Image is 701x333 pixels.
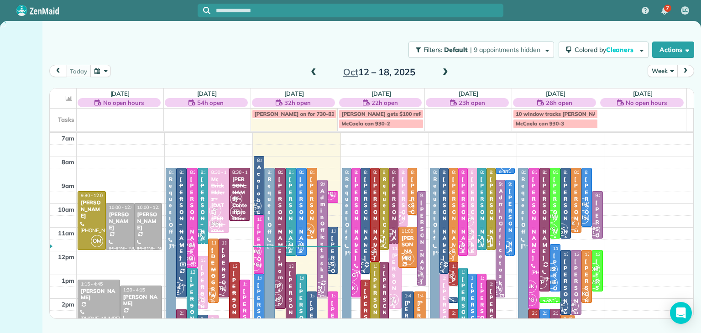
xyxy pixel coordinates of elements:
[198,7,210,14] button: Focus search
[575,46,637,54] span: Colored by
[396,214,401,219] span: KF
[179,169,201,175] span: 8:30 - 2:00
[289,263,314,269] span: 12:30 - 5:00
[168,176,173,235] div: Request Off
[588,276,600,289] span: VS
[470,46,540,54] span: | 9 appointments hidden
[364,169,386,175] span: 8:30 - 1:00
[574,169,599,175] span: 8:30 - 11:15
[545,224,558,236] span: VS
[459,98,485,107] span: 23h open
[230,206,242,218] span: TP
[401,235,414,261] div: [PERSON_NAME]
[402,169,426,175] span: 8:30 - 11:00
[451,176,455,261] div: [PERSON_NAME]
[197,90,217,97] a: [DATE]
[109,204,136,210] span: 10:00 - 12:00
[531,176,536,261] div: [PERSON_NAME]
[201,316,223,322] span: 2:45 - 5:00
[323,188,335,200] span: VG
[405,293,427,299] span: 1:45 - 5:15
[257,157,282,163] span: 8:00 - 10:30
[284,98,311,107] span: 32h open
[299,176,304,261] div: [PERSON_NAME]
[320,181,342,187] span: 9:00 - 2:00
[466,243,471,248] span: KF
[553,245,578,251] span: 11:45 - 1:45
[577,198,589,211] span: DH
[58,206,74,213] span: 10am
[256,164,262,289] div: Aculabs Ft [US_STATE]
[443,169,465,175] span: 8:30 - 1:00
[516,120,564,127] span: McCaela can 930-3
[532,169,554,175] span: 8:30 - 2:30
[288,176,293,261] div: [PERSON_NAME]
[480,275,502,281] span: 1:00 - 4:00
[371,98,398,107] span: 22h open
[677,65,694,77] button: next
[190,169,214,175] span: 8:30 - 12:45
[249,245,262,258] span: OM
[257,216,282,222] span: 10:30 - 1:00
[434,264,445,272] small: 2
[543,169,565,175] span: 8:30 - 1:45
[546,98,572,107] span: 26h open
[80,288,117,301] div: [PERSON_NAME]
[402,253,414,265] span: IK
[267,169,289,175] span: 8:30 - 5:30
[521,169,543,175] span: 8:30 - 5:30
[390,296,395,301] span: KF
[58,253,74,260] span: 12pm
[633,90,653,97] a: [DATE]
[81,193,105,198] span: 9:30 - 12:00
[62,301,74,308] span: 2pm
[62,277,74,284] span: 1pm
[462,246,474,255] small: 2
[490,281,512,287] span: 1:15 - 4:15
[471,176,475,261] div: [PERSON_NAME]
[577,212,589,224] span: NS
[249,259,262,271] span: VG
[62,135,74,142] span: 7am
[437,261,443,266] span: AC
[302,224,314,236] span: IK
[655,1,674,21] div: 7 unread notifications
[524,294,537,306] span: VG
[175,285,181,290] span: AC
[443,247,455,259] span: IK
[459,90,478,97] a: [DATE]
[355,169,377,175] span: 8:30 - 2:00
[461,269,486,275] span: 12:45 - 4:45
[250,205,261,213] small: 2
[404,42,554,58] a: Filters: Default | 9 appointments hidden
[243,281,265,287] span: 1:15 - 5:15
[452,263,476,269] span: 12:30 - 1:30
[556,229,568,237] small: 2
[532,310,554,316] span: 2:30 - 5:00
[371,90,391,97] a: [DATE]
[462,214,474,227] span: TP
[516,110,607,117] span: 10 window tracks [PERSON_NAME]
[414,273,421,278] span: MH
[491,287,502,296] small: 1
[452,310,474,316] span: 2:30 - 5:00
[591,226,597,231] span: MH
[543,310,565,316] span: 2:30 - 4:30
[358,261,364,266] span: AC
[364,281,386,287] span: 1:15 - 4:15
[327,261,332,266] span: AC
[606,46,635,54] span: Cleaners
[341,110,518,117] span: [PERSON_NAME] gets $100 referral credit for [PERSON_NAME] house
[648,65,677,77] button: Week
[588,263,600,276] span: OM
[392,245,417,251] span: 11:45 - 2:30
[433,169,455,175] span: 8:30 - 5:30
[383,169,408,175] span: 8:30 - 12:00
[331,293,353,299] span: 1:45 - 5:15
[553,176,558,261] div: [PERSON_NAME]
[480,169,505,175] span: 8:30 - 12:00
[80,199,103,219] div: [PERSON_NAME]
[383,229,396,241] span: TP
[392,176,396,261] div: [PERSON_NAME]
[189,176,194,261] div: [PERSON_NAME]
